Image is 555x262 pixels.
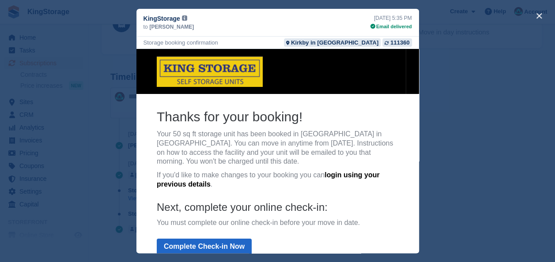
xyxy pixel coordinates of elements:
p: You must complete our online check-in before your move in date. [20,169,262,179]
p: We hope you enjoy your stay with KingStorage, if you have any questions email . You can find your . [20,220,262,247]
div: Kirkby in [GEOGRAPHIC_DATA] [291,38,378,47]
a: insurance policy here [20,229,252,246]
img: icon-info-grey-7440780725fd019a000dd9b08b2336e03edf1995a4989e88bcd33f0948082b44.svg [182,15,187,21]
a: 111360 [382,38,412,47]
p: Your 50 sq ft storage unit has been booked in [GEOGRAPHIC_DATA] in [GEOGRAPHIC_DATA]. You can mov... [20,81,262,117]
h2: Thanks for your booking! [20,59,262,76]
span: to [143,23,148,31]
p: If you'd like to make changes to your booking you can . [20,122,262,140]
div: Storage booking confirmation [143,38,218,47]
button: close [532,9,546,23]
h4: Next, complete your online check-in: [20,151,262,165]
a: login using your previous details [20,122,243,139]
a: Complete Check-in Now [20,190,115,206]
a: [EMAIL_ADDRESS][DOMAIN_NAME] [37,229,160,236]
div: 111360 [390,38,409,47]
a: Kirkby in [GEOGRAPHIC_DATA] [284,38,381,47]
img: KingStorage Logo [20,7,126,38]
div: Email delivered [370,23,412,30]
div: [DATE] 5:35 PM [370,14,412,22]
span: KingStorage [143,14,180,23]
span: [PERSON_NAME] [150,23,194,31]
